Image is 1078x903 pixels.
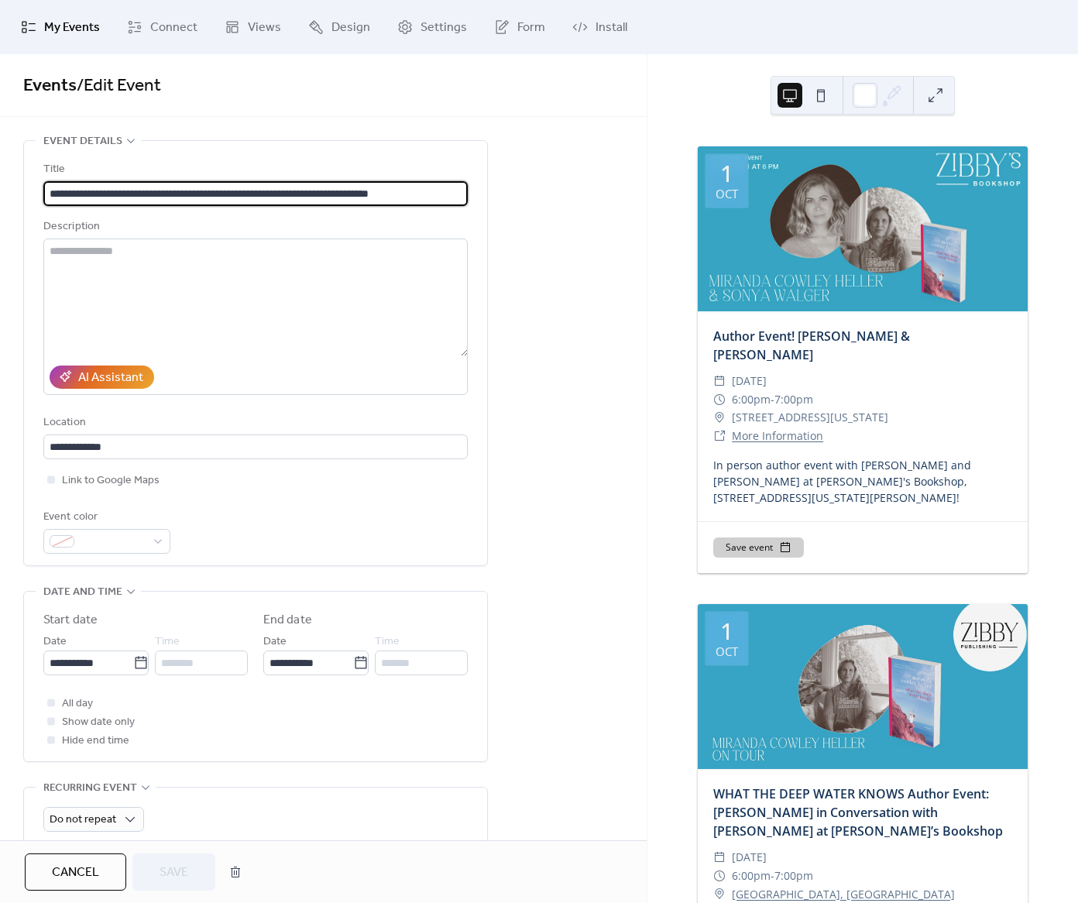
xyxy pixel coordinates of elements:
[155,633,180,651] span: Time
[62,472,160,490] span: Link to Google Maps
[9,6,112,48] a: My Events
[43,633,67,651] span: Date
[50,809,116,830] span: Do not repeat
[23,69,77,103] a: Events
[596,19,627,37] span: Install
[732,390,771,409] span: 6:00pm
[213,6,293,48] a: Views
[62,713,135,732] span: Show date only
[248,19,281,37] span: Views
[331,19,370,37] span: Design
[43,414,465,432] div: Location
[732,372,767,390] span: [DATE]
[720,162,733,185] div: 1
[774,390,813,409] span: 7:00pm
[517,19,545,37] span: Form
[43,132,122,151] span: Event details
[77,69,161,103] span: / Edit Event
[50,366,154,389] button: AI Assistant
[732,408,888,427] span: [STREET_ADDRESS][US_STATE]
[713,785,1003,839] a: WHAT THE DEEP WATER KNOWS Author Event: [PERSON_NAME] in Conversation with [PERSON_NAME] at [PERS...
[716,188,738,200] div: Oct
[62,695,93,713] span: All day
[421,19,467,37] span: Settings
[150,19,197,37] span: Connect
[732,867,771,885] span: 6:00pm
[115,6,209,48] a: Connect
[713,848,726,867] div: ​
[43,218,465,236] div: Description
[43,508,167,527] div: Event color
[43,779,137,798] span: Recurring event
[43,160,465,179] div: Title
[713,328,910,363] a: Author Event! [PERSON_NAME] & [PERSON_NAME]
[561,6,639,48] a: Install
[52,864,99,882] span: Cancel
[698,457,1028,506] div: In person author event with [PERSON_NAME] and [PERSON_NAME] at [PERSON_NAME]'s Bookshop, [STREET_...
[732,428,823,443] a: More Information
[43,611,98,630] div: Start date
[720,620,733,643] div: 1
[78,369,143,387] div: AI Assistant
[263,633,287,651] span: Date
[713,390,726,409] div: ​
[482,6,557,48] a: Form
[25,853,126,891] button: Cancel
[375,633,400,651] span: Time
[713,537,804,558] button: Save event
[263,611,312,630] div: End date
[386,6,479,48] a: Settings
[713,867,726,885] div: ​
[774,867,813,885] span: 7:00pm
[716,646,738,658] div: Oct
[44,19,100,37] span: My Events
[771,390,774,409] span: -
[43,583,122,602] span: Date and time
[713,408,726,427] div: ​
[713,372,726,390] div: ​
[771,867,774,885] span: -
[62,732,129,750] span: Hide end time
[297,6,382,48] a: Design
[713,427,726,445] div: ​
[732,848,767,867] span: [DATE]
